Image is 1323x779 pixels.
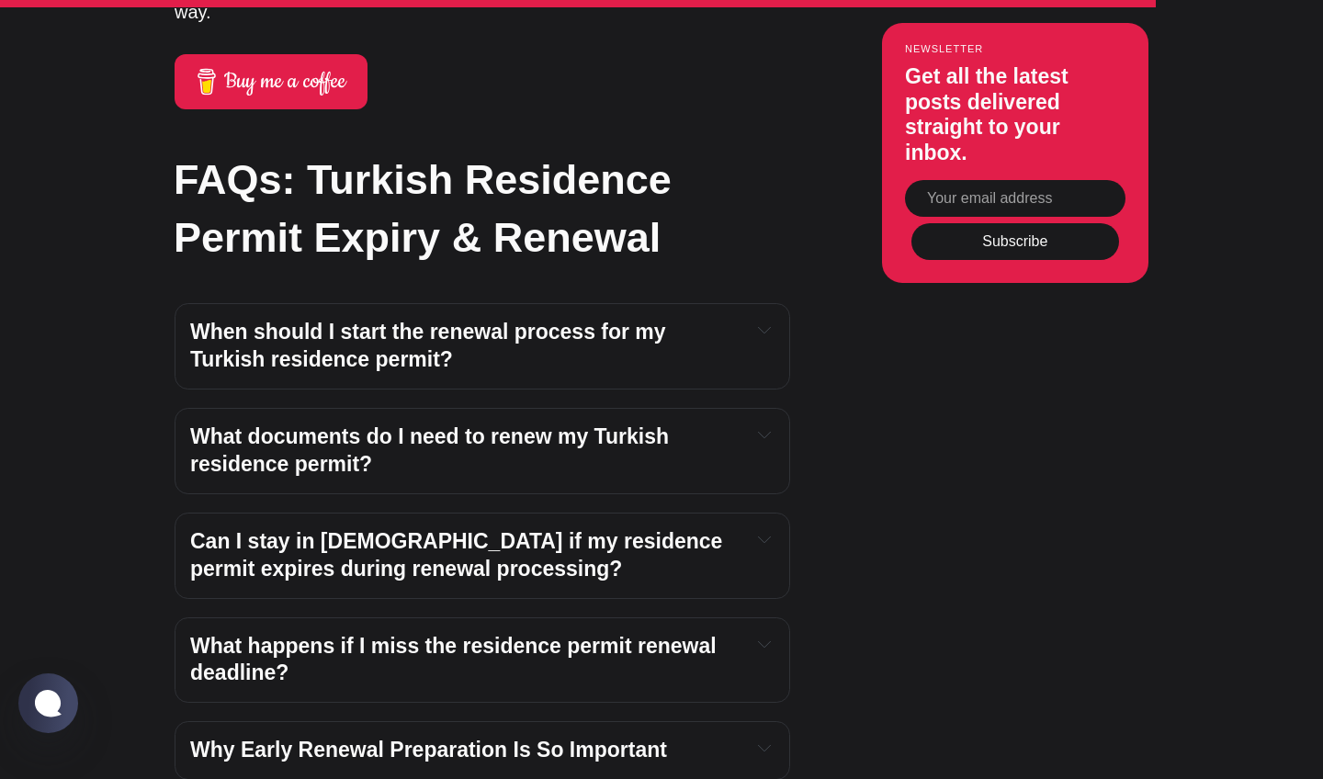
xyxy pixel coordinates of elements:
strong: What happens if I miss the residence permit renewal deadline? [190,634,722,685]
button: Expand toggle to read content [754,737,775,759]
strong: What documents do I need to renew my Turkish residence permit? [190,424,674,476]
h1: Start the conversation [204,37,476,70]
span: Already a member? [245,176,380,198]
button: Expand toggle to read content [754,528,775,550]
strong: When should I start the renewal process for my Turkish residence permit? [190,320,672,371]
strong: Can I stay in [DEMOGRAPHIC_DATA] if my residence permit expires during renewal processing? [190,529,729,581]
span: Ikamet [312,79,372,96]
input: Your email address [905,180,1125,217]
h3: Get all the latest posts delivered straight to your inbox. [905,65,1125,166]
button: Expand toggle to read content [754,423,775,446]
button: Sign up now [279,126,401,165]
p: Become a member of to start commenting. [29,77,650,100]
button: Expand toggle to read content [754,633,775,655]
button: Sign in [384,177,435,197]
button: Expand toggle to read content [754,319,775,341]
strong: FAQs: Turkish Residence Permit Expiry & Renewal [174,156,672,261]
span: Why Early Renewal Preparation Is So Important [190,738,667,762]
button: Subscribe [911,223,1119,260]
small: Newsletter [905,43,1125,54]
a: Buy me a coffee [175,54,367,109]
